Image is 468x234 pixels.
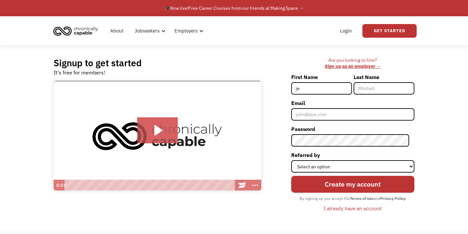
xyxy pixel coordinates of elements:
[350,196,374,201] strong: Terms of Use
[171,20,205,41] div: Employers
[235,180,248,191] a: Wistia Logo -- Learn More
[291,150,414,160] label: Referred by
[291,72,352,82] label: First Name
[68,180,232,191] div: Playbar
[291,108,414,121] input: john@doe.com
[354,72,414,82] label: Last Name
[175,27,198,35] div: Employers
[291,57,414,69] div: Are you looking to hire? ‍
[324,204,382,212] div: I already have an account
[291,82,352,95] input: Joni
[325,63,381,69] a: Sign up as an employer →
[135,27,160,35] div: Jobseekers
[291,72,414,214] form: Member-Signup-Form
[380,196,406,201] strong: Privacy Policy
[296,194,409,203] div: By signing up you accept the and
[131,20,167,41] div: Jobseekers
[170,5,188,11] em: Now live!
[54,57,142,69] h2: Signup to get started
[51,24,103,38] a: home
[336,20,356,41] a: Login
[54,81,261,191] img: Introducing Chronically Capable
[106,20,127,41] a: About
[291,98,414,108] label: Email
[291,176,414,193] input: Create my account
[319,203,386,214] a: I already have an account
[137,117,178,143] button: Play Video: Introducing Chronically Capable
[291,124,414,134] label: Password
[248,180,261,191] button: Show more buttons
[354,82,414,95] input: Mitchell
[51,24,100,38] img: Chronically Capable logo
[54,69,105,76] div: It's free for members!
[362,24,417,38] a: Get Started
[164,4,304,12] div: 🎓 Free Career Courses from our friends at Making Space →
